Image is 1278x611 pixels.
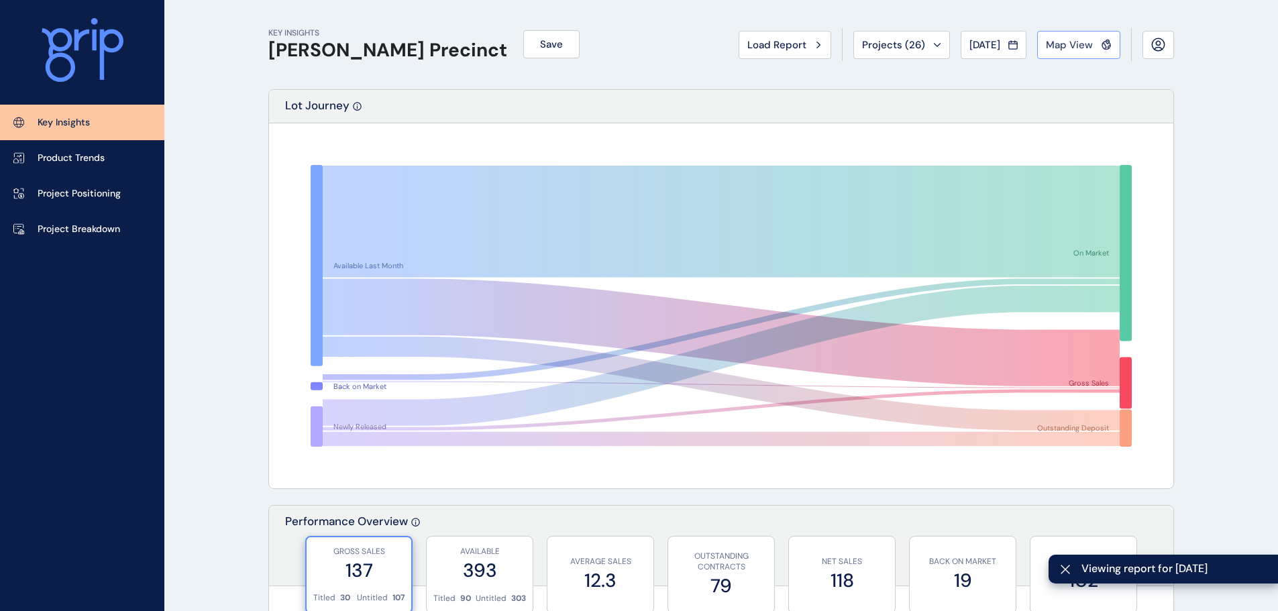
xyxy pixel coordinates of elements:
p: NET SALES [796,556,888,567]
p: 107 [392,592,405,604]
label: 137 [313,557,405,584]
p: Project Positioning [38,187,121,201]
p: Key Insights [38,116,90,129]
p: BACK ON MARKET [916,556,1009,567]
p: Project Breakdown [38,223,120,236]
button: Save [523,30,580,58]
span: Load Report [747,38,806,52]
span: [DATE] [969,38,1000,52]
span: Viewing report for [DATE] [1081,561,1267,576]
p: Titled [433,593,456,604]
h1: [PERSON_NAME] Precinct [268,39,507,62]
p: AVERAGE SALES [554,556,647,567]
p: 30 [340,592,350,604]
button: Load Report [739,31,831,59]
label: 118 [796,567,888,594]
p: Untitled [357,592,388,604]
button: [DATE] [961,31,1026,59]
label: 79 [675,573,767,599]
p: Performance Overview [285,514,408,586]
label: 19 [916,567,1009,594]
label: 12.3 [554,567,647,594]
span: Map View [1046,38,1093,52]
span: Projects ( 26 ) [862,38,925,52]
p: Lot Journey [285,98,350,123]
span: Save [540,38,563,51]
p: Titled [313,592,335,604]
button: Projects (26) [853,31,950,59]
p: GROSS SALES [313,546,405,557]
p: NEWLY RELEASED [1037,556,1130,567]
label: 102 [1037,567,1130,594]
p: 90 [460,593,471,604]
p: OUTSTANDING CONTRACTS [675,551,767,573]
p: Product Trends [38,152,105,165]
p: 303 [511,593,526,604]
button: Map View [1037,31,1120,59]
p: AVAILABLE [433,546,526,557]
label: 393 [433,557,526,584]
p: Untitled [476,593,507,604]
p: KEY INSIGHTS [268,27,507,39]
